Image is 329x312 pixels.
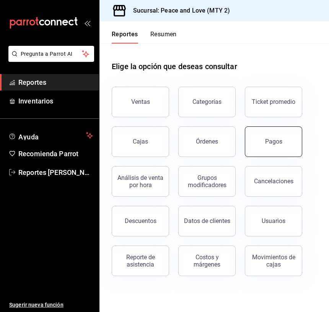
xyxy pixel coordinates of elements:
[18,131,83,140] span: Ayuda
[245,206,302,236] button: Usuarios
[245,126,302,157] button: Pagos
[117,254,164,268] div: Reporte de asistencia
[178,126,236,157] button: Órdenes
[125,217,156,225] div: Descuentos
[112,31,177,44] div: navigation tabs
[183,174,231,189] div: Grupos modificadores
[8,46,94,62] button: Pregunta a Parrot AI
[262,217,285,225] div: Usuarios
[178,87,236,117] button: Categorías
[150,31,177,44] button: Resumen
[9,301,93,309] span: Sugerir nueva función
[112,166,169,197] button: Análisis de venta por hora
[131,98,150,105] div: Ventas
[5,55,94,63] a: Pregunta a Parrot AI
[250,254,297,268] div: Movimientos de cajas
[21,50,82,58] span: Pregunta a Parrot AI
[133,137,148,146] div: Cajas
[254,178,293,185] div: Cancelaciones
[127,6,230,15] h3: Sucursal: Peace and Love (MTY 2)
[183,254,231,268] div: Costos y márgenes
[112,126,169,157] a: Cajas
[18,77,93,87] span: Reportes
[117,174,164,189] div: Análisis de venta por hora
[245,246,302,276] button: Movimientos de cajas
[178,206,236,236] button: Datos de clientes
[112,206,169,236] button: Descuentos
[84,20,90,26] button: open_drawer_menu
[245,87,302,117] button: Ticket promedio
[18,167,93,178] span: Reportes [PERSON_NAME]
[178,166,236,197] button: Grupos modificadores
[192,98,222,105] div: Categorías
[265,138,282,145] div: Pagos
[184,217,230,225] div: Datos de clientes
[245,166,302,197] button: Cancelaciones
[112,61,237,72] h1: Elige la opción que deseas consultar
[112,246,169,276] button: Reporte de asistencia
[18,149,93,159] span: Recomienda Parrot
[196,138,218,145] div: Órdenes
[112,31,138,44] button: Reportes
[18,96,93,106] span: Inventarios
[252,98,295,105] div: Ticket promedio
[178,246,236,276] button: Costos y márgenes
[112,87,169,117] button: Ventas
